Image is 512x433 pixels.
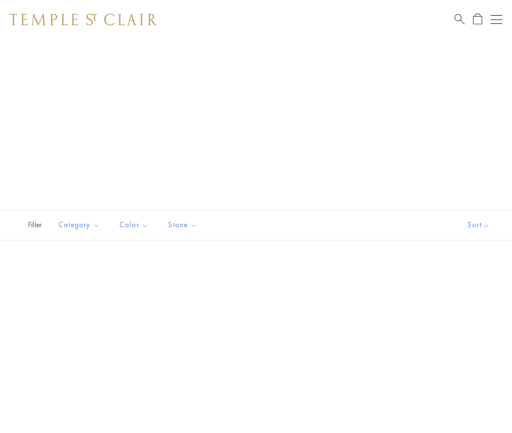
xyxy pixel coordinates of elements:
[10,14,157,25] img: Temple St. Clair
[473,13,482,25] a: Open Shopping Bag
[454,13,465,25] a: Search
[112,214,156,236] button: Color
[115,219,156,231] span: Color
[161,214,205,236] button: Stone
[446,210,512,240] button: Show sort by
[51,214,107,236] button: Category
[163,219,205,231] span: Stone
[54,219,107,231] span: Category
[491,14,502,25] button: Open navigation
